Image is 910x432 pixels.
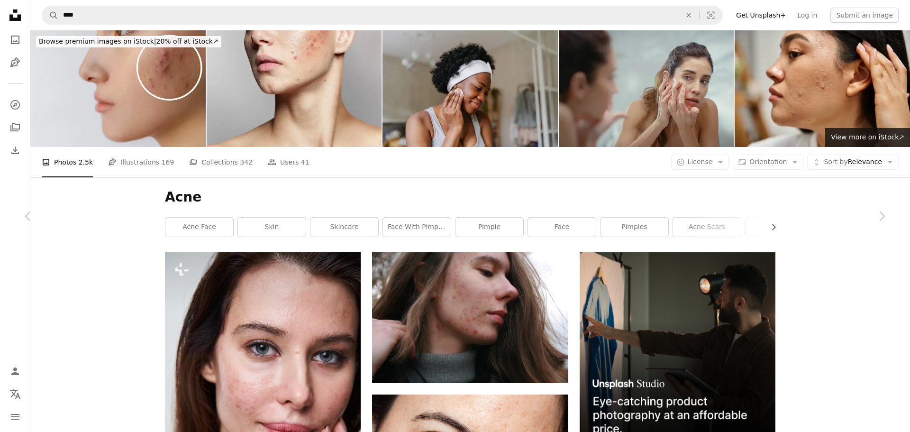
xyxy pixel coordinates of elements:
[671,155,729,170] button: License
[207,30,382,147] img: A young woman with bad skin. Skin with a lot of pimples. Acne disease, acne treatment
[310,218,378,237] a: skincare
[165,189,775,206] h1: Acne
[700,6,722,24] button: Visual search
[6,407,25,426] button: Menu
[807,155,899,170] button: Sort byRelevance
[559,30,734,147] img: Mature woman, mirror and pimple with skincare in home, acne or reflection with routine in morning...
[268,147,309,177] a: Users 41
[735,30,910,147] img: Young woman focused on her evening skin care routine in a cozy, serene bathroom setting
[824,157,882,167] span: Relevance
[6,362,25,381] a: Log in / Sign up
[746,218,813,237] a: acne skin
[824,158,847,165] span: Sort by
[601,218,668,237] a: pimples
[6,95,25,114] a: Explore
[688,158,713,165] span: License
[108,147,174,177] a: Illustrations 169
[39,37,156,45] span: Browse premium images on iStock |
[42,6,723,25] form: Find visuals sitewide
[792,8,823,23] a: Log in
[6,118,25,137] a: Collections
[528,218,596,237] a: face
[30,30,206,147] img: Young woman with acne
[30,30,227,53] a: Browse premium images on iStock|20% off at iStock↗
[765,218,775,237] button: scroll list to the right
[189,147,253,177] a: Collections 342
[6,30,25,49] a: Photos
[673,218,741,237] a: acne scars
[162,157,174,167] span: 169
[382,30,558,147] img: My beauty routine
[240,157,253,167] span: 342
[383,218,451,237] a: face with pimples
[372,313,568,322] a: a woman with a substance on her face
[825,128,910,147] a: View more on iStock↗
[6,141,25,160] a: Download History
[678,6,699,24] button: Clear
[165,395,361,404] a: Close-up studio shot of positive coquettish woman with blue eyes and skin imperfections smiling h...
[301,157,309,167] span: 41
[455,218,523,237] a: pimple
[6,53,25,72] a: Illustrations
[6,385,25,404] button: Language
[831,133,904,141] span: View more on iStock ↗
[238,218,306,237] a: skin
[372,252,568,383] img: a woman with a substance on her face
[853,171,910,262] a: Next
[165,218,233,237] a: acne face
[730,8,792,23] a: Get Unsplash+
[39,37,218,45] span: 20% off at iStock ↗
[733,155,803,170] button: Orientation
[42,6,58,24] button: Search Unsplash
[830,8,899,23] button: Submit an image
[749,158,787,165] span: Orientation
